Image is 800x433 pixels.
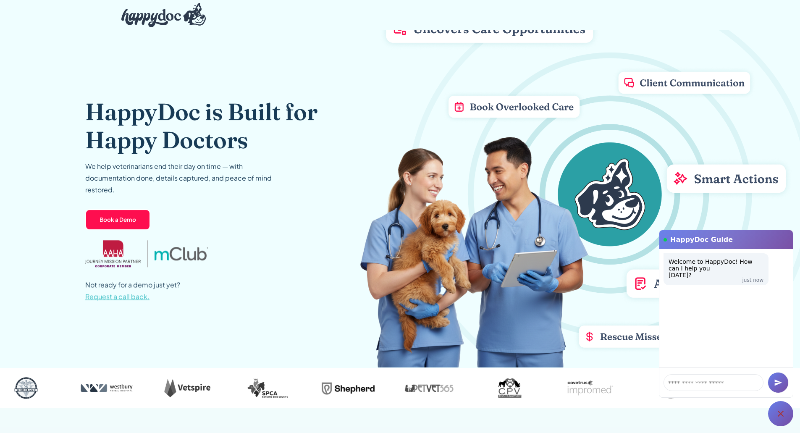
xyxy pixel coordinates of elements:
[557,375,624,402] img: Corvertrus Impromed
[154,375,221,402] img: VetSpire
[85,279,180,303] p: Not ready for a demo just yet?
[85,97,369,154] h1: HappyDoc is Built for Happy Doctors
[73,375,140,402] img: Westbury
[85,241,141,268] img: AAHA Advantage logo
[476,375,543,402] img: CPV
[396,375,463,402] img: PetVet365
[121,3,206,27] img: HappyDoc Logo: A happy dog with his ear up, listening.
[315,375,382,402] img: Shepherd
[637,375,705,402] img: Cheyenne Pet Clinic
[85,292,150,301] span: Request a call back.
[154,247,208,261] img: mclub logo
[85,209,150,230] a: Book a Demo
[234,375,302,402] img: SPCA
[115,1,206,29] a: home
[85,160,287,196] p: We help veterinarians end their day on time — with documentation done, details captured, and peac...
